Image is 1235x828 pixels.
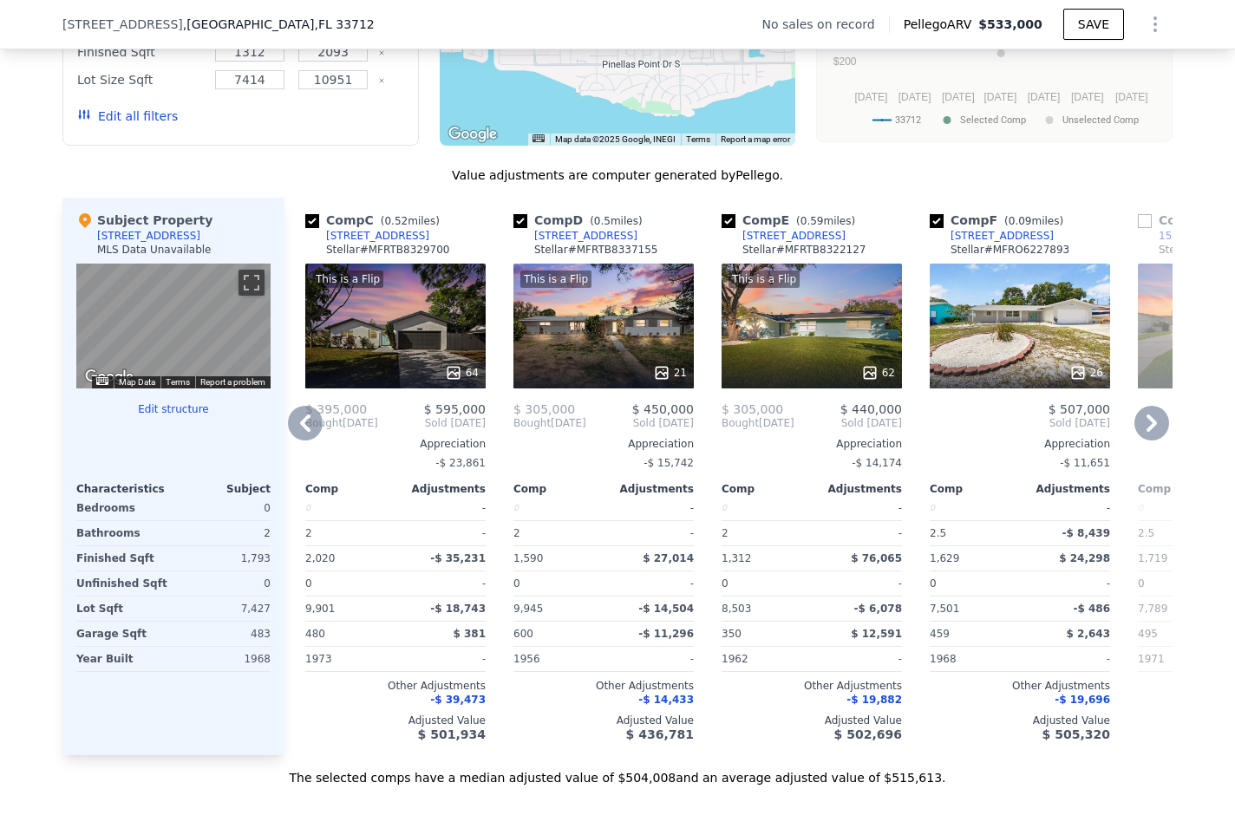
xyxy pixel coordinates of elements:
span: 2,020 [305,552,335,564]
span: Sold [DATE] [794,416,902,430]
span: 600 [513,628,533,640]
span: -$ 11,296 [638,628,694,640]
div: - [815,571,902,596]
div: Adjusted Value [305,714,486,727]
span: 0 [930,577,937,590]
span: -$ 35,231 [430,552,486,564]
span: $ 24,298 [1059,552,1110,564]
span: $ 305,000 [513,402,575,416]
div: Adjustments [812,482,902,496]
button: Clear [378,49,385,56]
a: [STREET_ADDRESS] [722,229,846,243]
div: Comp [722,482,812,496]
div: Appreciation [513,437,694,451]
div: 62 [861,364,895,381]
span: 1,590 [513,552,543,564]
span: $ 27,014 [643,552,694,564]
div: Subject [173,482,271,496]
div: - [1023,571,1110,596]
div: Characteristics [76,482,173,496]
div: Stellar # MFRTB8337155 [534,243,657,257]
span: $ 450,000 [632,402,694,416]
span: 0.09 [1009,215,1032,227]
span: -$ 14,433 [638,694,694,706]
a: Report a problem [200,377,265,387]
text: Selected Comp [960,114,1026,126]
div: Finished Sqft [76,546,170,570]
span: -$ 8,439 [1062,527,1110,539]
span: , FL 33712 [314,17,374,31]
div: Adjustments [1020,482,1110,496]
div: Garage Sqft [76,622,170,646]
a: Open this area in Google Maps (opens a new window) [444,123,501,146]
div: Stellar # MFRO6227893 [951,243,1069,257]
div: - [815,647,902,671]
text: [DATE] [1115,91,1148,103]
div: 64 [445,364,479,381]
span: 0 [305,577,312,590]
div: 1968 [177,647,271,671]
div: Comp [305,482,395,496]
div: - [607,521,694,545]
span: -$ 18,743 [430,603,486,615]
button: Show Options [1138,7,1173,42]
div: This is a Flip [729,271,800,288]
div: No sales on record [761,16,888,33]
span: -$ 19,882 [846,694,902,706]
div: - [399,571,486,596]
span: 7,789 [1138,603,1167,615]
div: Unfinished Sqft [76,571,170,596]
div: Comp D [513,212,650,229]
span: -$ 6,078 [854,603,902,615]
div: [DATE] [722,416,794,430]
div: Comp [930,482,1020,496]
div: 1971 [1138,647,1225,671]
span: Sold [DATE] [930,416,1110,430]
div: - [1023,647,1110,671]
span: ( miles) [997,215,1070,227]
span: 1,629 [930,552,959,564]
span: $ 12,591 [851,628,902,640]
span: 480 [305,628,325,640]
div: - [607,571,694,596]
div: Other Adjustments [513,679,694,693]
span: ( miles) [374,215,447,227]
span: 459 [930,628,950,640]
text: [DATE] [984,91,1017,103]
div: This is a Flip [312,271,383,288]
div: Lot Size Sqft [77,68,205,92]
span: $ 76,065 [851,552,902,564]
span: -$ 486 [1073,603,1110,615]
span: Sold [DATE] [586,416,694,430]
div: Adjusted Value [722,714,902,727]
img: Google [444,123,501,146]
button: Toggle fullscreen view [239,270,265,296]
span: [STREET_ADDRESS] [62,16,183,33]
div: 2 [722,521,808,545]
span: $ 305,000 [722,402,783,416]
span: Bought [722,416,759,430]
div: Street View [76,264,271,388]
div: - [399,647,486,671]
div: 1546 69th Pl S [1159,229,1235,243]
div: 2.5 [930,521,1016,545]
div: Comp E [722,212,862,229]
div: Lot Sqft [76,597,170,621]
div: 1973 [305,647,392,671]
span: 0.5 [594,215,611,227]
span: -$ 15,742 [644,457,694,469]
span: $ 502,696 [834,727,902,741]
span: -$ 14,504 [638,603,694,615]
div: Finished Sqft [77,40,205,64]
span: Sold [DATE] [378,416,486,430]
div: This is a Flip [520,271,591,288]
span: $ 595,000 [424,402,486,416]
div: - [815,521,902,545]
div: 1956 [513,647,600,671]
div: Appreciation [930,437,1110,451]
div: - [399,521,486,545]
button: Map Data [119,376,155,388]
div: 2 [177,521,271,545]
div: Map [76,264,271,388]
text: [DATE] [1071,91,1104,103]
